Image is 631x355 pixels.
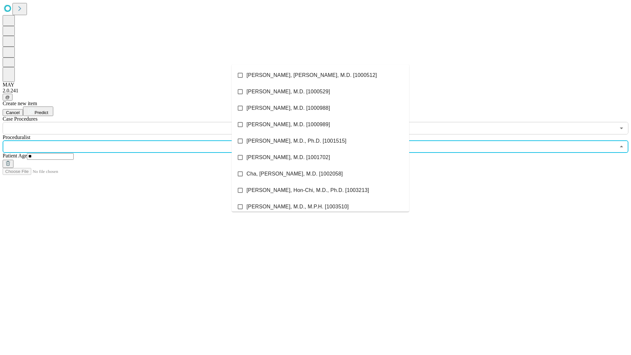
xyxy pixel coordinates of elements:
[246,104,330,112] span: [PERSON_NAME], M.D. [1000988]
[617,124,626,133] button: Open
[246,170,343,178] span: Cha, [PERSON_NAME], M.D. [1002058]
[5,95,10,100] span: @
[3,134,30,140] span: Proceduralist
[246,203,349,211] span: [PERSON_NAME], M.D., M.P.H. [1003510]
[3,153,27,158] span: Patient Age
[3,88,628,94] div: 2.0.241
[246,88,330,96] span: [PERSON_NAME], M.D. [1000529]
[246,137,346,145] span: [PERSON_NAME], M.D., Ph.D. [1001515]
[3,116,37,122] span: Scheduled Procedure
[23,106,53,116] button: Predict
[617,142,626,151] button: Close
[3,94,12,101] button: @
[246,121,330,129] span: [PERSON_NAME], M.D. [1000989]
[3,109,23,116] button: Cancel
[3,101,37,106] span: Create new item
[35,110,48,115] span: Predict
[3,82,628,88] div: MAY
[246,154,330,161] span: [PERSON_NAME], M.D. [1001702]
[246,71,377,79] span: [PERSON_NAME], [PERSON_NAME], M.D. [1000512]
[246,186,369,194] span: [PERSON_NAME], Hon-Chi, M.D., Ph.D. [1003213]
[6,110,20,115] span: Cancel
